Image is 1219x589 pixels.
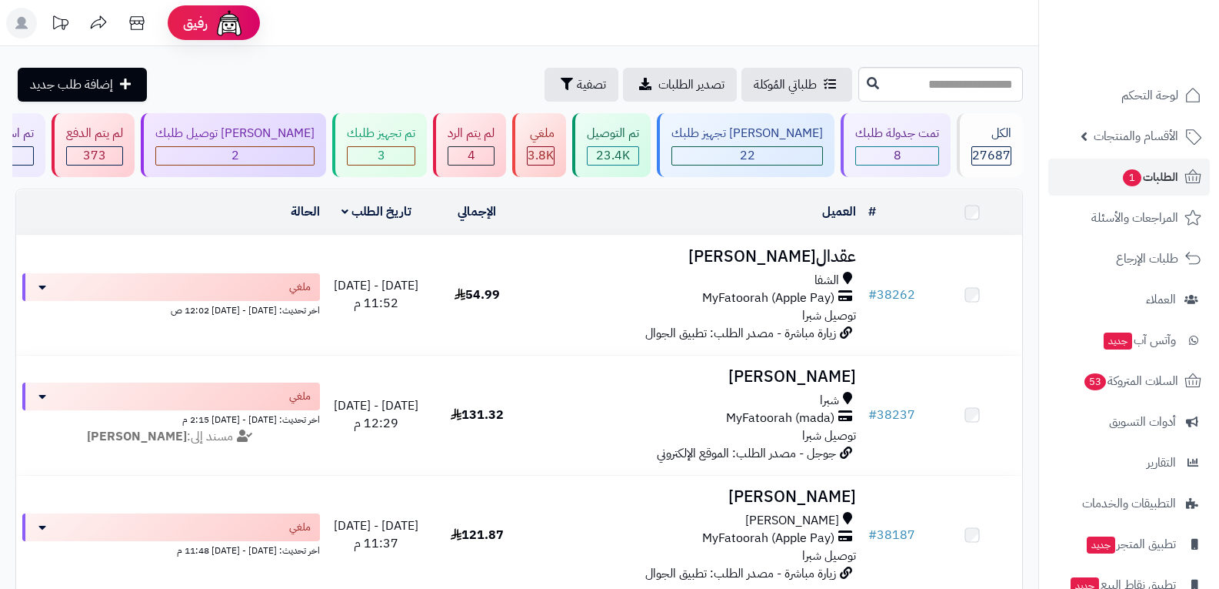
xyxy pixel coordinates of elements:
[1048,526,1210,563] a: تطبيق المتجرجديد
[341,202,411,221] a: تاريخ الطلب
[183,14,208,32] span: رفيق
[645,564,836,583] span: زيارة مباشرة - مصدر الطلب: تطبيق الجوال
[545,68,618,102] button: تصفية
[814,272,839,289] span: الشفا
[1048,363,1210,400] a: السلات المتروكة53
[458,202,496,221] a: الإجمالي
[868,526,877,544] span: #
[1048,159,1210,196] a: الطلبات1
[972,146,1011,165] span: 27687
[534,488,857,506] h3: [PERSON_NAME]
[868,286,915,304] a: #38262
[654,113,838,177] a: [PERSON_NAME] تجهيز طلبك 22
[289,389,311,404] span: ملغي
[528,146,554,165] span: 3.8K
[448,147,494,165] div: 4
[1104,333,1132,350] span: جديد
[855,125,939,142] div: تمت جدولة طلبك
[527,125,555,142] div: ملغي
[451,526,504,544] span: 121.87
[534,248,857,266] h3: عقدال[PERSON_NAME]
[468,146,475,165] span: 4
[1048,444,1210,481] a: التقارير
[41,8,79,42] a: تحديثات المنصة
[971,125,1011,142] div: الكل
[66,125,123,142] div: لم يتم الدفع
[156,147,314,165] div: 2
[378,146,385,165] span: 3
[1123,169,1141,186] span: 1
[1085,534,1176,555] span: تطبيق المتجر
[1087,537,1115,554] span: جديد
[802,547,856,565] span: توصيل شبرا
[645,324,836,343] span: زيارة مباشرة - مصدر الطلب: تطبيق الجوال
[22,541,320,557] div: اخر تحديث: [DATE] - [DATE] 11:48 م
[1048,77,1210,114] a: لوحة التحكم
[1048,240,1210,277] a: طلبات الإرجاع
[22,410,320,427] div: اخر تحديث: [DATE] - [DATE] 2:15 م
[802,306,856,325] span: توصيل شبرا
[348,147,415,165] div: 3
[155,125,315,142] div: [PERSON_NAME] توصيل طلبك
[329,113,430,177] a: تم تجهيز طلبك 3
[868,406,915,424] a: #38237
[334,397,418,433] span: [DATE] - [DATE] 12:29 م
[588,147,638,165] div: 23437
[745,512,839,530] span: [PERSON_NAME]
[448,125,495,142] div: لم يتم الرد
[754,75,817,94] span: طلباتي المُوكلة
[868,286,877,304] span: #
[528,147,554,165] div: 3837
[1048,199,1210,236] a: المراجعات والأسئلة
[1084,373,1106,390] span: 53
[741,68,852,102] a: طلباتي المُوكلة
[83,146,106,165] span: 373
[672,147,822,165] div: 22
[231,146,239,165] span: 2
[657,444,836,463] span: جوجل - مصدر الطلب: الموقع الإلكتروني
[856,147,938,165] div: 8
[1048,281,1210,318] a: العملاء
[30,75,113,94] span: إضافة طلب جديد
[214,8,245,38] img: ai-face.png
[868,406,877,424] span: #
[1116,248,1178,269] span: طلبات الإرجاع
[1114,43,1204,75] img: logo-2.png
[726,410,834,427] span: MyFatoorah (mada)
[1109,411,1176,433] span: أدوات التسويق
[1048,403,1210,440] a: أدوات التسويق
[838,113,954,177] a: تمت جدولة طلبك 8
[894,146,901,165] span: 8
[577,75,606,94] span: تصفية
[1094,125,1178,147] span: الأقسام والمنتجات
[11,428,331,446] div: مسند إلى:
[1147,452,1176,474] span: التقارير
[509,113,569,177] a: ملغي 3.8K
[534,368,857,386] h3: [PERSON_NAME]
[18,68,147,102] a: إضافة طلب جديد
[1048,322,1210,359] a: وآتس آبجديد
[1048,485,1210,522] a: التطبيقات والخدمات
[1083,370,1178,392] span: السلات المتروكة
[291,202,320,221] a: الحالة
[596,146,630,165] span: 23.4K
[587,125,639,142] div: تم التوصيل
[1102,330,1176,351] span: وآتس آب
[702,530,834,547] span: MyFatoorah (Apple Pay)
[455,286,500,304] span: 54.99
[87,427,187,446] strong: [PERSON_NAME]
[289,520,311,535] span: ملغي
[48,113,138,177] a: لم يتم الدفع 373
[67,147,122,165] div: 373
[868,526,915,544] a: #38187
[430,113,509,177] a: لم يتم الرد 4
[334,517,418,553] span: [DATE] - [DATE] 11:37 م
[671,125,823,142] div: [PERSON_NAME] تجهيز طلبك
[1121,85,1178,106] span: لوحة التحكم
[740,146,755,165] span: 22
[868,202,876,221] a: #
[138,113,329,177] a: [PERSON_NAME] توصيل طلبك 2
[623,68,737,102] a: تصدير الطلبات
[1082,493,1176,514] span: التطبيقات والخدمات
[289,279,311,295] span: ملغي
